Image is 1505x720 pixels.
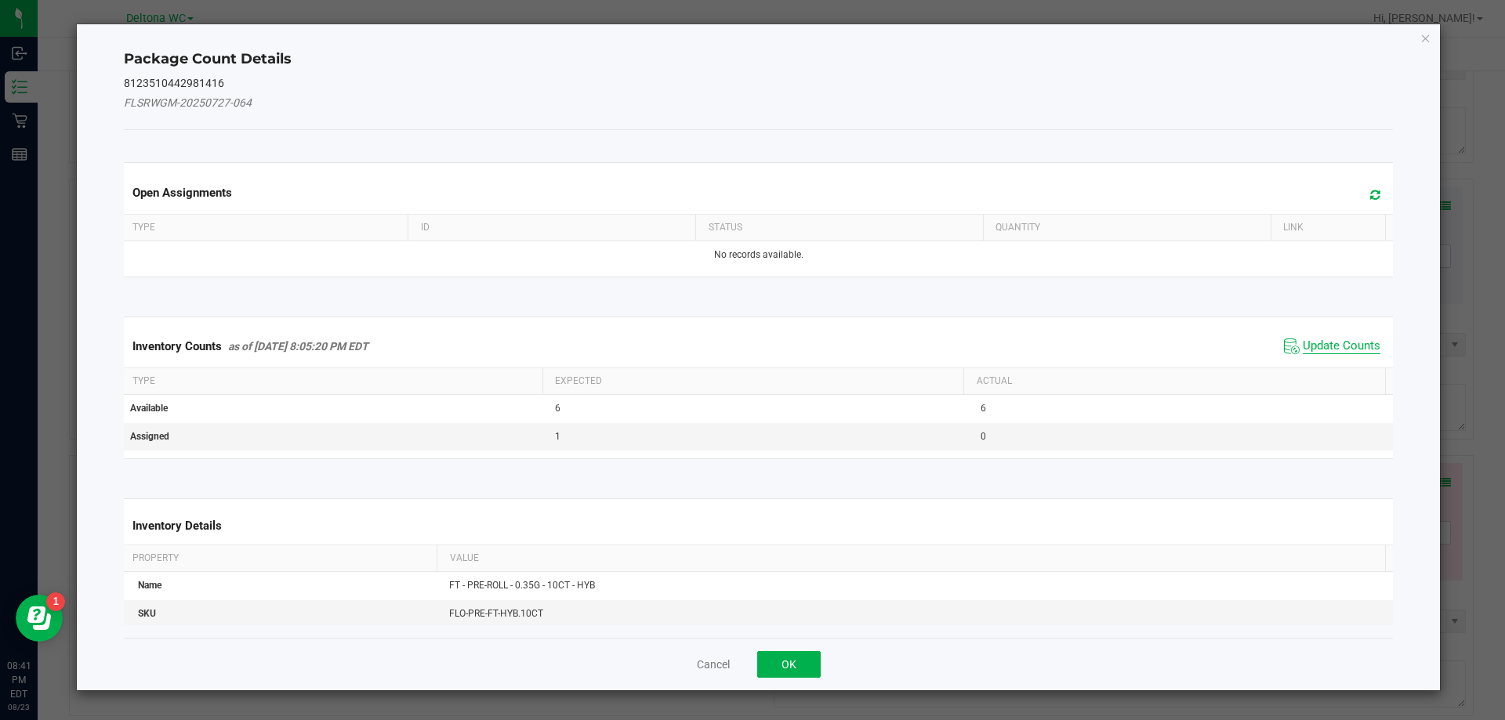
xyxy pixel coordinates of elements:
h5: FLSRWGM-20250727-064 [124,97,1394,109]
iframe: Resource center unread badge [46,592,65,611]
span: Expected [555,375,602,386]
span: as of [DATE] 8:05:20 PM EDT [228,340,368,353]
span: Open Assignments [132,186,232,200]
span: Name [138,580,161,591]
span: Property [132,552,179,563]
iframe: Resource center [16,595,63,642]
span: SKU [138,608,156,619]
h5: 8123510442981416 [124,78,1394,89]
span: Type [132,222,155,233]
span: Type [132,375,155,386]
span: Status [709,222,742,233]
span: Assigned [130,431,169,442]
button: OK [757,651,821,678]
td: No records available. [121,241,1397,269]
span: 0 [981,431,986,442]
button: Close [1420,28,1431,47]
span: FT - PRE-ROLL - 0.35G - 10CT - HYB [449,580,595,591]
span: 6 [981,403,986,414]
span: FLO-PRE-FT-HYB.10CT [449,608,543,619]
span: Inventory Counts [132,339,222,353]
span: Actual [977,375,1012,386]
span: 1 [555,431,560,442]
span: 6 [555,403,560,414]
h4: Package Count Details [124,49,1394,70]
span: Inventory Details [132,519,222,533]
span: Update Counts [1303,338,1380,354]
button: Cancel [697,657,730,672]
span: Link [1283,222,1304,233]
span: Value [450,552,479,563]
span: Quantity [995,222,1040,233]
span: ID [421,222,430,233]
span: Available [130,403,168,414]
